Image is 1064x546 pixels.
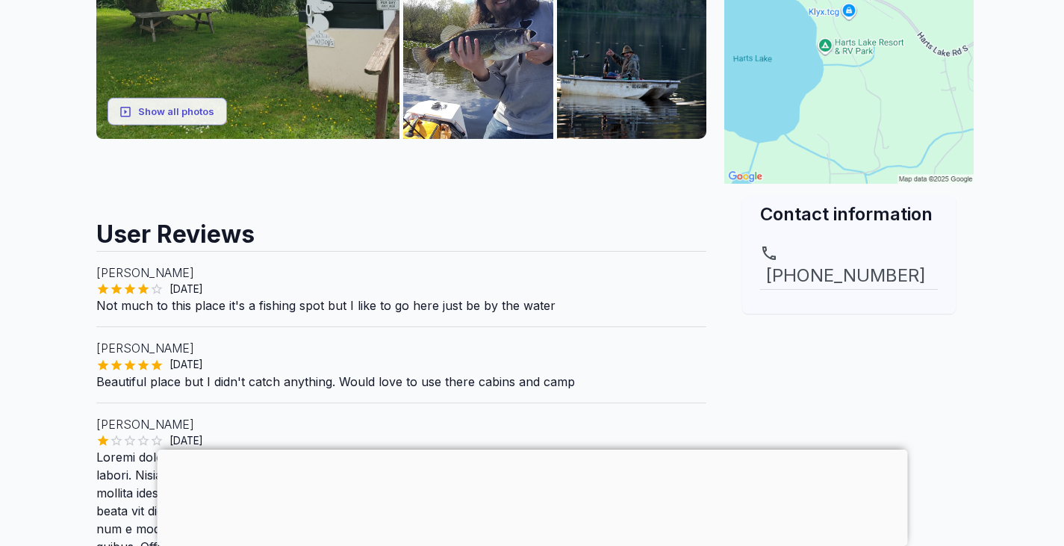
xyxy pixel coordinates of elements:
span: [DATE] [164,433,209,448]
p: [PERSON_NAME] [96,415,707,433]
p: Not much to this place it's a fishing spot but I like to go here just be by the water [96,297,707,314]
button: Show all photos [108,98,227,125]
p: Beautiful place but I didn't catch anything. Would love to use there cabins and camp [96,373,707,391]
span: [DATE] [164,282,209,297]
a: [PHONE_NUMBER] [760,244,938,289]
h2: User Reviews [96,206,707,251]
span: [DATE] [164,357,209,372]
iframe: Advertisement [724,314,974,521]
iframe: Advertisement [96,139,707,206]
h2: Contact information [760,202,938,226]
p: [PERSON_NAME] [96,339,707,357]
p: [PERSON_NAME] [96,264,707,282]
iframe: Advertisement [157,450,907,542]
